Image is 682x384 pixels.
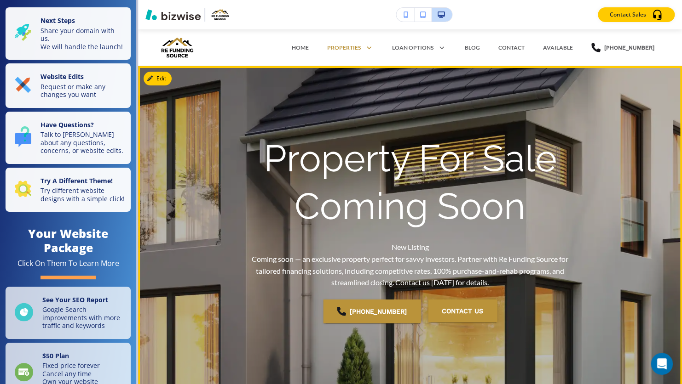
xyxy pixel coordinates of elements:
[40,83,125,99] p: Request or make any changes you want
[292,44,309,52] p: HOME
[327,44,361,52] p: PROPERTIES
[40,27,125,51] p: Share your domain with us. We will handle the launch!
[465,44,480,52] p: BLOG
[6,7,131,60] button: Next StepsShare your domain with us.We will handle the launch!
[17,259,119,268] div: Click On Them To Learn More
[591,34,654,62] a: [PHONE_NUMBER]
[209,7,232,22] img: Your Logo
[40,72,84,81] strong: Website Edits
[40,176,113,185] strong: Try A Different Theme!
[323,299,421,323] a: [PHONE_NUMBER]
[240,253,581,288] p: Coming soon — an exclusive property perfect for savvy investors. Partner with Re Funding Source f...
[651,353,673,375] iframe: Intercom live chat
[6,226,131,255] h4: Your Website Package
[40,120,94,129] strong: Have Questions?
[392,44,433,52] p: LOAN OPTIONS
[498,44,525,52] p: CONTACT
[42,295,108,304] strong: See Your SEO Report
[6,287,131,339] a: See Your SEO ReportGoogle Search improvements with more traffic and keywords
[240,135,581,230] h1: Property For Sale Coming Soon
[145,9,201,20] img: Bizwise Logo
[42,351,69,360] strong: $ 50 Plan
[6,168,131,212] button: Try A Different Theme!Try different website designs with a simple click!
[40,186,125,203] p: Try different website designs with a simple click!
[156,34,249,62] img: Re Funding Source
[6,63,131,108] button: Website EditsRequest or make any changes you want
[42,305,125,330] p: Google Search improvements with more traffic and keywords
[6,112,131,164] button: Have Questions?Talk to [PERSON_NAME] about any questions, concerns, or website edits.
[598,7,675,22] button: Contact Sales
[428,299,497,322] button: CONTACT US
[144,72,172,85] button: Edit
[543,44,573,52] p: AVAILABLE
[240,241,581,288] p: New Listing
[610,11,646,19] p: Contact Sales
[40,130,125,155] p: Talk to [PERSON_NAME] about any questions, concerns, or website edits.
[40,16,75,25] strong: Next Steps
